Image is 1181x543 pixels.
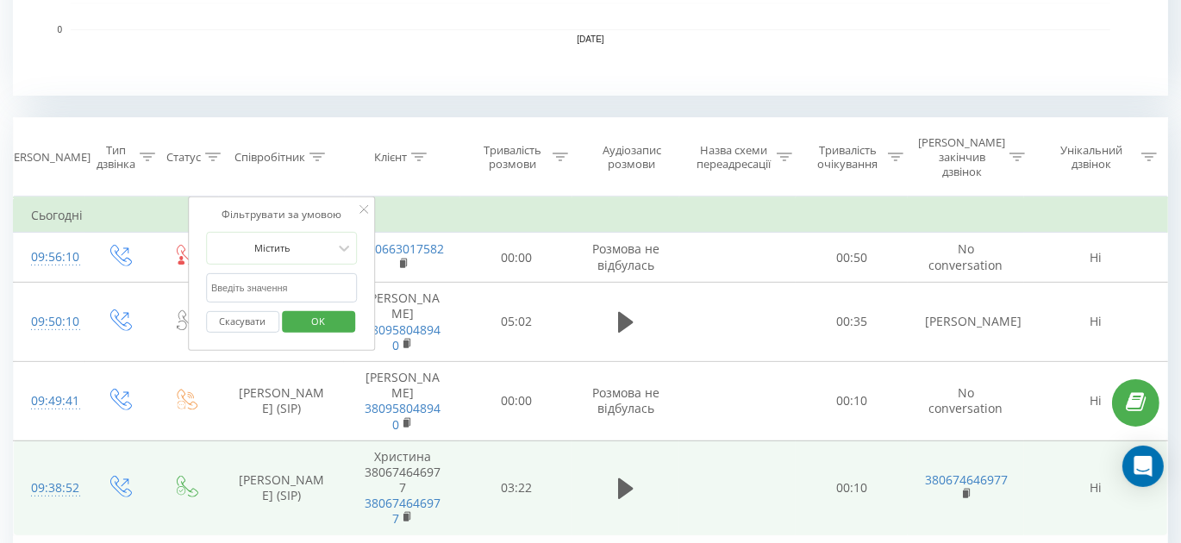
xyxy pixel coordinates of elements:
div: 09:49:41 [31,384,68,418]
a: 380958048940 [365,400,441,432]
td: [PERSON_NAME] (SIP) [219,361,344,440]
a: 380674646977 [925,471,1008,488]
div: Open Intercom Messenger [1122,446,1164,487]
div: Співробітник [234,150,305,165]
span: OK [294,308,342,334]
a: 380958048940 [365,321,441,353]
td: [PERSON_NAME] [344,283,460,362]
div: Тривалість очікування [811,143,884,172]
td: Ні [1024,283,1167,362]
td: 03:22 [460,440,572,535]
div: 09:50:10 [31,305,68,339]
td: 00:35 [796,283,908,362]
a: 380674646977 [365,495,441,527]
td: 00:50 [796,233,908,283]
td: [PERSON_NAME] [908,283,1024,362]
div: Тривалість розмови [476,143,548,172]
div: Тип дзвінка [97,143,135,172]
div: Унікальний дзвінок [1045,143,1137,172]
button: Скасувати [206,311,279,333]
td: 00:10 [796,361,908,440]
input: Введіть значення [206,273,358,303]
div: 09:38:52 [31,471,68,505]
td: 00:00 [460,233,572,283]
div: [PERSON_NAME] закінчив дзвінок [918,135,1005,179]
div: Клієнт [374,150,407,165]
td: No conversation [908,233,1024,283]
span: Розмова не відбулась [592,384,659,416]
td: 00:10 [796,440,908,535]
div: Аудіозапис розмови [588,143,676,172]
a: 380663017582 [361,240,444,257]
td: 00:00 [460,361,572,440]
div: [PERSON_NAME] [3,150,91,165]
div: 09:56:10 [31,240,68,274]
button: OK [282,311,355,333]
td: Ні [1024,361,1167,440]
td: Ні [1024,440,1167,535]
text: 0 [57,25,62,34]
td: Сьогодні [14,198,1168,233]
td: [PERSON_NAME] (SIP) [219,440,344,535]
td: No conversation [908,361,1024,440]
td: Христина 380674646977 [344,440,460,535]
div: Назва схеми переадресації [696,143,772,172]
div: Фільтрувати за умовою [206,206,358,223]
td: [PERSON_NAME] [344,361,460,440]
td: 05:02 [460,283,572,362]
div: Статус [166,150,201,165]
span: Розмова не відбулась [592,240,659,272]
text: [DATE] [577,35,604,45]
td: Ні [1024,233,1167,283]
